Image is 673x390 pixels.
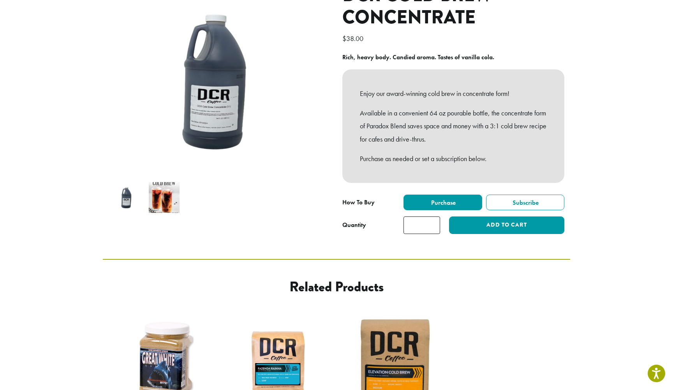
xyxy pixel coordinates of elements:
[342,34,365,43] bdi: 38.00
[449,216,564,234] button: Add to cart
[360,87,547,100] p: Enjoy our award-winning cold brew in concentrate form!
[403,216,440,234] input: Product quantity
[360,152,547,165] p: Purchase as needed or set a subscription below.
[149,182,180,213] img: DCR Cold Brew Concentrate - Image 2
[511,199,539,207] span: Subscribe
[342,53,494,61] b: Rich, heavy body. Candied aroma. Tastes of vanilla cola.
[112,182,143,213] img: DCR Cold Brew Concentrate
[342,198,375,206] span: How To Buy
[342,34,346,43] span: $
[430,199,456,207] span: Purchase
[166,278,507,295] h2: Related products
[342,220,366,230] div: Quantity
[360,106,547,146] p: Available in a convenient 64 oz pourable bottle, the concentrate form of Paradox Blend saves spac...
